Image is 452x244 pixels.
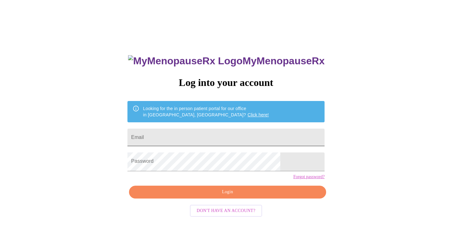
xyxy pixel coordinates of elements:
a: Don't have an account? [188,208,264,213]
a: Forgot password? [293,174,325,179]
img: MyMenopauseRx Logo [128,55,242,67]
div: Looking for the in person patient portal for our office in [GEOGRAPHIC_DATA], [GEOGRAPHIC_DATA]? [143,103,269,120]
button: Don't have an account? [190,205,262,217]
span: Don't have an account? [197,207,256,215]
h3: MyMenopauseRx [128,55,325,67]
button: Login [129,186,326,199]
span: Login [136,188,319,196]
h3: Log into your account [127,77,325,88]
a: Click here! [248,112,269,117]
